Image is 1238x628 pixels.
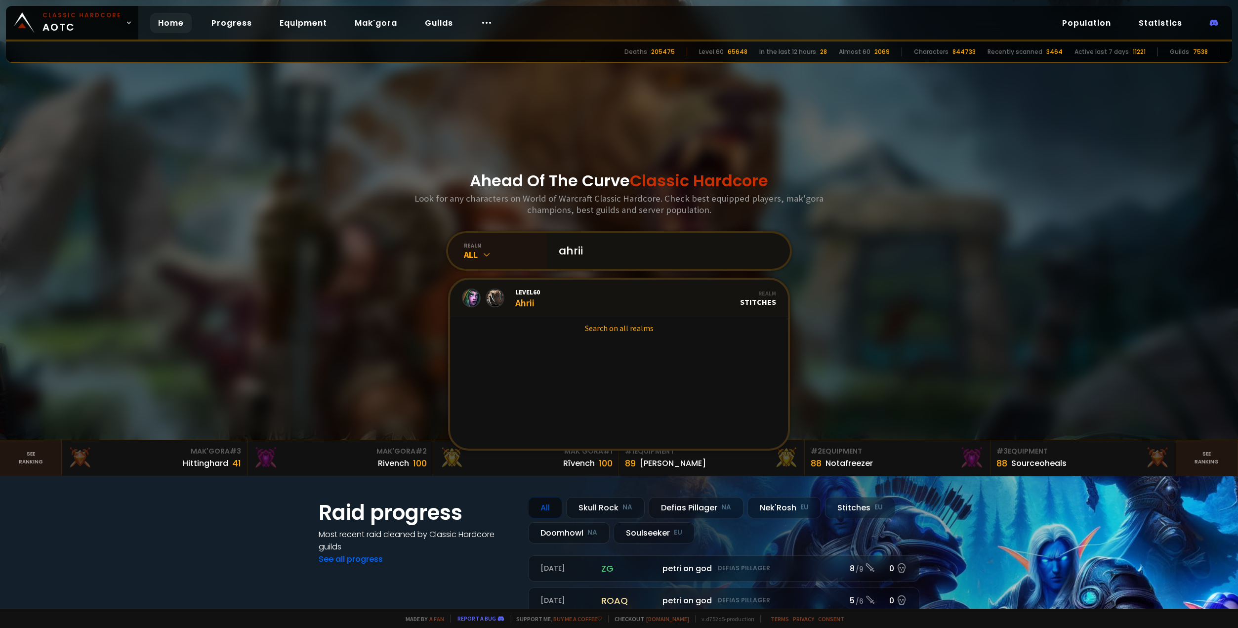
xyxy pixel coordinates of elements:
a: a fan [429,615,444,623]
small: 298.5k [653,597,674,607]
a: Classic HardcoreAOTC [6,6,138,40]
div: 205475 [651,47,675,56]
span: # 2 [415,446,427,456]
a: See all progress [319,553,383,565]
small: EU [874,502,883,512]
span: Mullitrash [608,594,674,607]
div: Characters [914,47,949,56]
div: Notafreezer [825,457,873,469]
div: 88 [811,457,822,470]
small: MVP [540,564,559,574]
div: Equipment [811,446,984,457]
div: 3464 [1046,47,1063,56]
a: Buy me a coffee [553,615,602,623]
small: 145.2k [798,597,819,607]
small: Classic Hardcore [42,11,122,20]
div: realm [464,242,547,249]
div: All [528,497,562,518]
a: #3Equipment88Sourceoheals [990,440,1176,476]
span: Made by [400,615,444,623]
a: [DOMAIN_NAME] [646,615,689,623]
a: Progress [204,13,260,33]
div: In the last 12 hours [759,47,816,56]
div: 88 [996,457,1007,470]
div: Deaths [624,47,647,56]
div: Hittinghard [183,457,228,469]
span: Clunked [726,562,783,575]
small: MVP [540,596,559,606]
a: Seeranking [1176,440,1238,476]
a: Consent [818,615,844,623]
a: Terms [771,615,789,623]
div: [PERSON_NAME] [640,457,706,469]
a: #2Equipment88Notafreezer [805,440,990,476]
div: Ahrii [515,288,540,309]
span: Level 60 [515,288,540,296]
div: Rivench [378,457,409,469]
div: Realm [740,290,776,297]
div: Mak'Gora [68,446,241,457]
div: Doomhowl [528,522,610,544]
div: Equipment [996,446,1170,457]
div: 100 [599,457,613,470]
div: Mak'Gora [439,446,613,457]
div: Stitches [825,497,895,518]
span: Checkout [608,615,689,623]
a: Statistics [1131,13,1190,33]
h3: Look for any characters on World of Warcraft Classic Hardcore. Check best equipped players, mak'g... [411,193,827,215]
div: 41 [232,457,241,470]
div: Active last 7 days [1074,47,1129,56]
span: # 3 [996,446,1008,456]
h1: Ahead Of The Curve [470,169,768,193]
div: Rîvench [563,457,595,469]
a: Mak'Gora#2Rivench100 [248,440,433,476]
div: Sourceoheals [1011,457,1067,469]
span: Classic Hardcore [630,169,768,192]
div: 28 [820,47,827,56]
div: Equipment [625,446,798,457]
span: See details [856,596,893,606]
div: Mak'Gora [253,446,427,457]
span: # 1 [625,446,634,456]
small: NA [721,502,731,512]
a: [DATE]zgpetri on godDefias Pillager8 /90 [528,555,919,582]
div: 65648 [728,47,747,56]
a: Mak'Gora#1Rîvench100 [433,440,619,476]
a: Search on all realms [450,317,788,339]
a: Privacy [793,615,814,623]
h1: Raid progress [319,497,516,528]
a: Population [1054,13,1119,33]
span: v. d752d5 - production [695,615,754,623]
span: # 1 [603,446,613,456]
span: # 2 [811,446,822,456]
small: NA [622,502,632,512]
div: All [464,249,547,260]
div: Defias Pillager [649,497,743,518]
span: Support me, [510,615,602,623]
span: # 3 [230,446,241,456]
span: Mullitrash [608,562,674,575]
div: 89 [625,457,636,470]
div: 11221 [1133,47,1146,56]
div: Guilds [1170,47,1189,56]
div: Recently scanned [988,47,1042,56]
small: 86.6k [765,565,783,575]
a: Guilds [417,13,461,33]
a: Mak'Gora#3Hittinghard41 [62,440,248,476]
a: Equipment [272,13,335,33]
small: NA [587,528,597,538]
a: Home [150,13,192,33]
span: [PERSON_NAME] [726,594,819,607]
a: Report a bug [457,615,496,622]
div: 2069 [874,47,890,56]
div: Stitches [740,290,776,307]
a: Mak'gora [347,13,405,33]
a: #1Equipment89[PERSON_NAME] [619,440,805,476]
a: [DATE]roaqpetri on godDefias Pillager5 /60 [528,587,919,614]
div: 7538 [1193,47,1208,56]
div: Almost 60 [839,47,870,56]
small: 313.3k [653,565,674,575]
div: Nek'Rosh [747,497,821,518]
input: Search a character... [553,233,778,269]
h4: Most recent raid cleaned by Classic Hardcore guilds [319,528,516,553]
